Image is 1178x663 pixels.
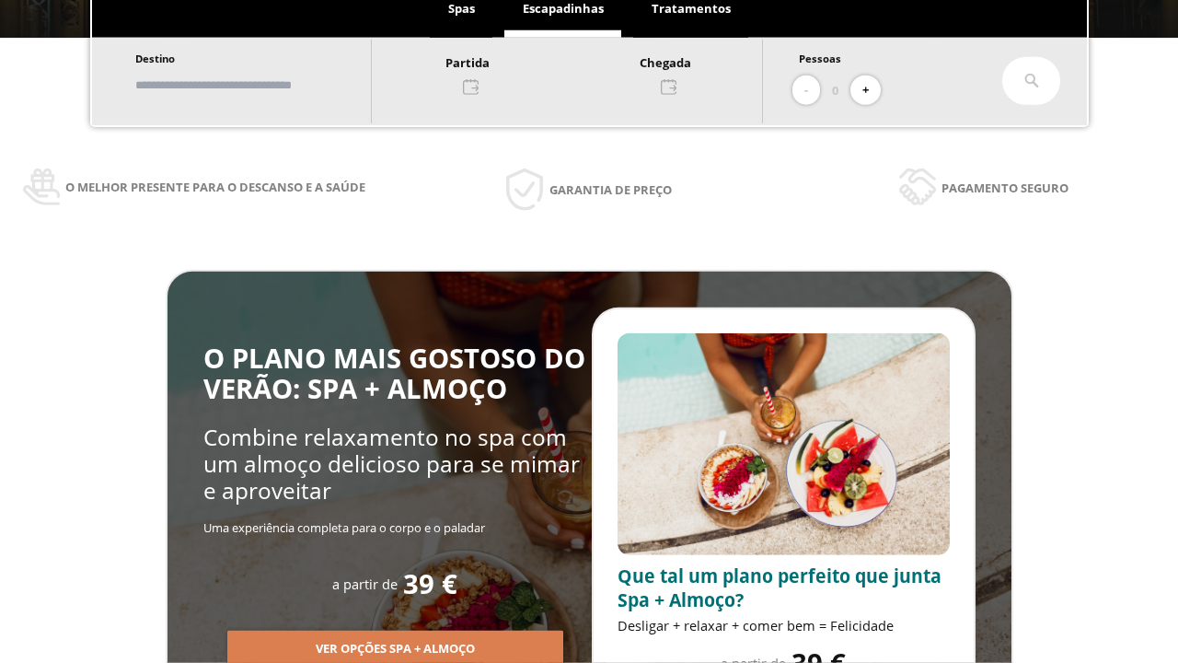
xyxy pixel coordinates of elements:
[332,575,398,593] span: a partir de
[227,640,563,657] a: Ver opções Spa + Almoço
[403,569,457,599] span: 39 €
[850,76,881,106] button: +
[832,80,838,100] span: 0
[203,340,585,407] span: O PLANO MAIS GOSTOSO DO VERÃO: SPA + ALMOÇO
[941,178,1068,198] span: Pagamento seguro
[618,616,894,634] span: Desligar + relaxar + comer bem = Felicidade
[316,640,475,658] span: Ver opções Spa + Almoço
[65,177,365,197] span: O melhor presente para o descanso e a saúde
[799,52,841,65] span: Pessoas
[549,180,672,200] span: Garantia de preço
[618,564,941,612] span: Que tal um plano perfeito que junta Spa + Almoço?
[203,519,485,536] span: Uma experiência completa para o corpo e o paladar
[203,422,580,506] span: Combine relaxamento no spa com um almoço delicioso para se mimar e aproveitar
[792,76,820,106] button: -
[618,333,950,555] img: promo-sprunch.ElVl7oUD.webp
[135,52,175,65] span: Destino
